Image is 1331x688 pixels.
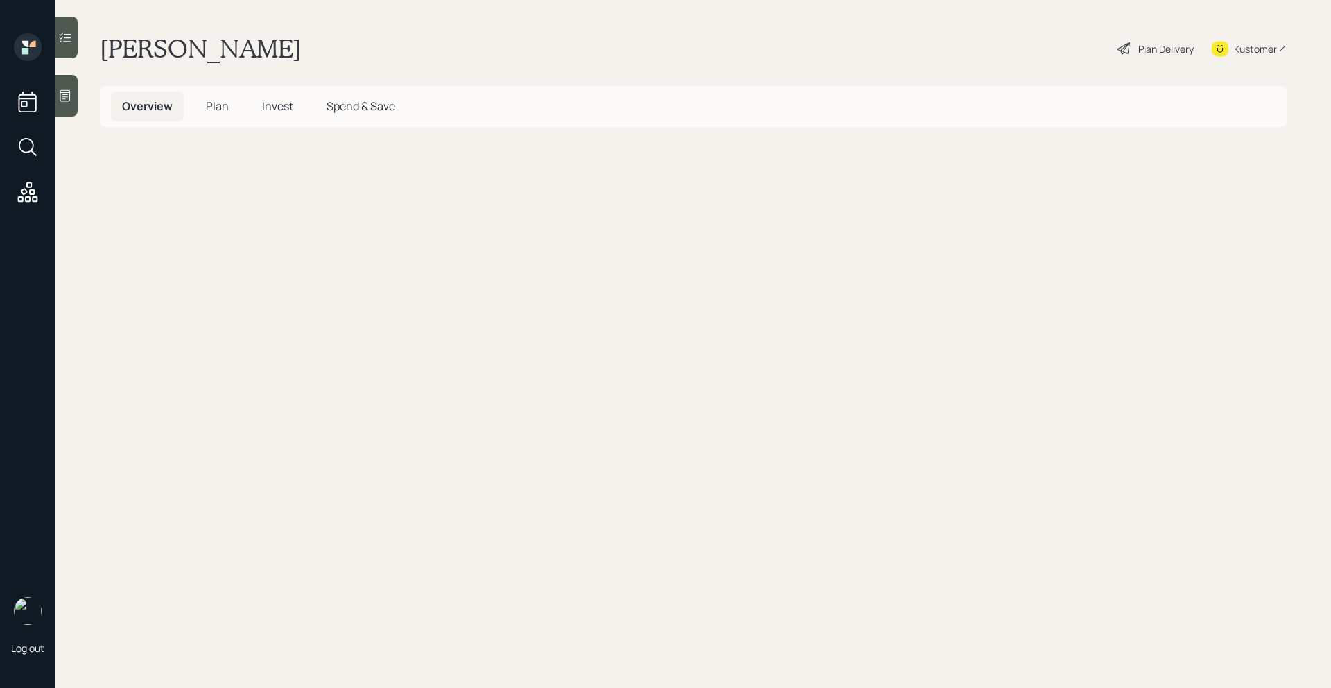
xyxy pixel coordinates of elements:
h1: [PERSON_NAME] [100,33,302,64]
div: Kustomer [1234,42,1277,56]
span: Invest [262,98,293,114]
span: Spend & Save [327,98,395,114]
span: Overview [122,98,173,114]
div: Plan Delivery [1138,42,1194,56]
span: Plan [206,98,229,114]
img: retirable_logo.png [14,597,42,625]
div: Log out [11,642,44,655]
